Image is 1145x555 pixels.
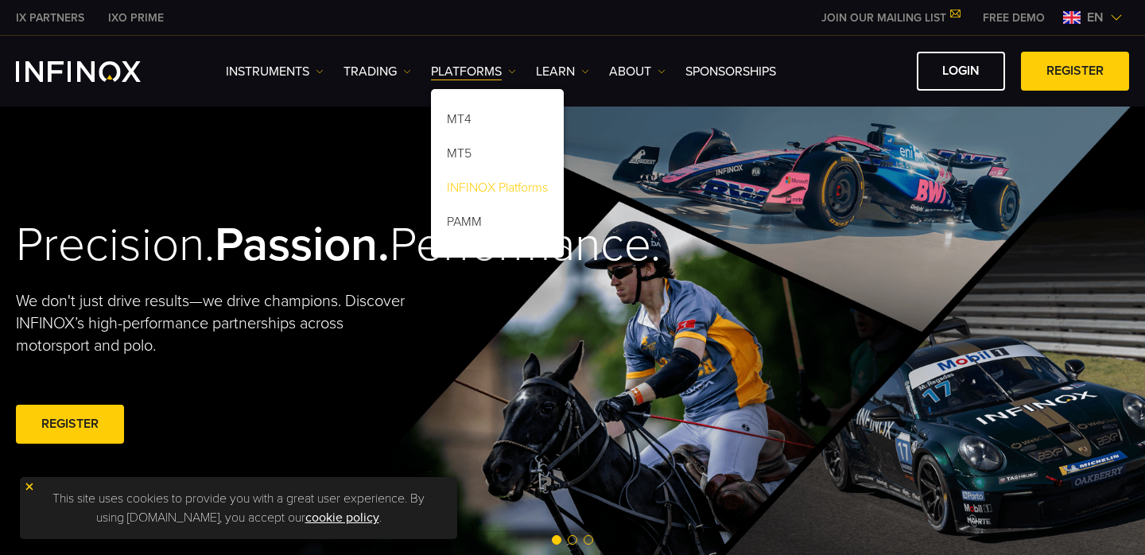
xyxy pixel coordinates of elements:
[609,62,666,81] a: ABOUT
[431,139,564,173] a: MT5
[568,535,577,545] span: Go to slide 2
[16,405,124,444] a: REGISTER
[431,173,564,208] a: INFINOX Platforms
[215,216,390,274] strong: Passion.
[971,10,1057,26] a: INFINOX MENU
[96,10,176,26] a: INFINOX
[1021,52,1129,91] a: REGISTER
[16,290,417,357] p: We don't just drive results—we drive champions. Discover INFINOX’s high-performance partnerships ...
[685,62,776,81] a: SPONSORSHIPS
[536,62,589,81] a: Learn
[1081,8,1110,27] span: en
[28,485,449,531] p: This site uses cookies to provide you with a great user experience. By using [DOMAIN_NAME], you a...
[552,535,561,545] span: Go to slide 1
[16,61,178,82] a: INFINOX Logo
[431,62,516,81] a: PLATFORMS
[431,208,564,242] a: PAMM
[24,481,35,492] img: yellow close icon
[343,62,411,81] a: TRADING
[226,62,324,81] a: Instruments
[16,216,517,274] h2: Precision. Performance.
[305,510,379,526] a: cookie policy
[917,52,1005,91] a: LOGIN
[431,105,564,139] a: MT4
[809,11,971,25] a: JOIN OUR MAILING LIST
[584,535,593,545] span: Go to slide 3
[4,10,96,26] a: INFINOX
